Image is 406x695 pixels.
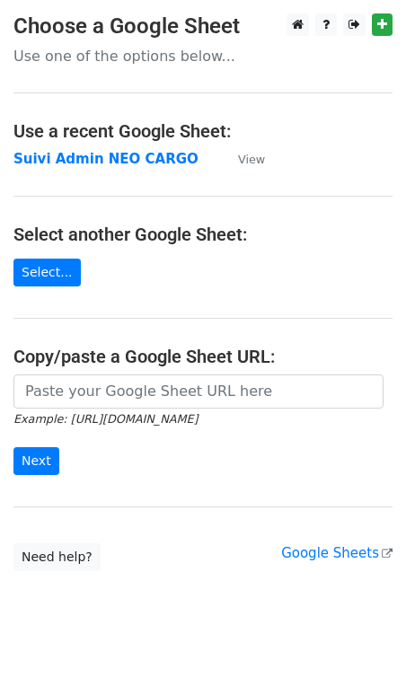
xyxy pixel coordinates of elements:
a: Suivi Admin NEO CARGO [13,151,199,167]
p: Use one of the options below... [13,47,393,66]
h4: Use a recent Google Sheet: [13,120,393,142]
a: Need help? [13,543,101,571]
input: Paste your Google Sheet URL here [13,374,384,409]
h4: Select another Google Sheet: [13,224,393,245]
small: View [238,153,265,166]
h4: Copy/paste a Google Sheet URL: [13,346,393,367]
h3: Choose a Google Sheet [13,13,393,40]
input: Next [13,447,59,475]
a: Select... [13,259,81,286]
a: Google Sheets [281,545,393,561]
small: Example: [URL][DOMAIN_NAME] [13,412,198,426]
a: View [220,151,265,167]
